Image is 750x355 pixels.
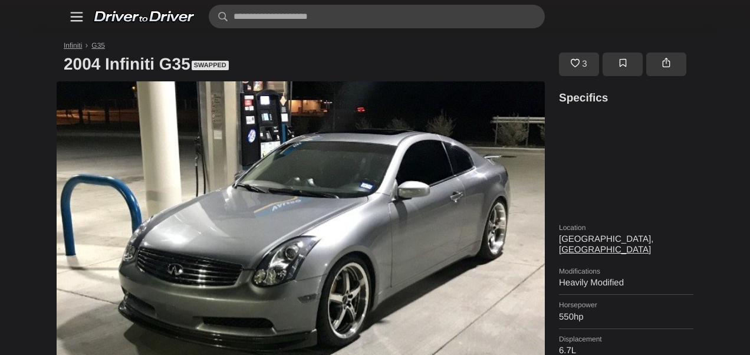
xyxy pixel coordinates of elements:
h3: Specifics [559,91,693,107]
a: G35 [91,41,105,50]
dd: Heavily Modified [559,278,693,288]
dt: Horsepower [559,301,693,309]
dt: Displacement [559,335,693,343]
dt: Location [559,223,693,232]
a: Infiniti [64,41,82,50]
nav: Breadcrumb [57,41,693,50]
dd: [GEOGRAPHIC_DATA], [559,234,693,255]
dd: 550hp [559,312,693,323]
h1: 2004 Infiniti G35 [57,47,552,81]
a: 3 [559,52,599,76]
span: Swapped [192,61,229,70]
a: [GEOGRAPHIC_DATA] [559,245,651,255]
dt: Modifications [559,267,693,275]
